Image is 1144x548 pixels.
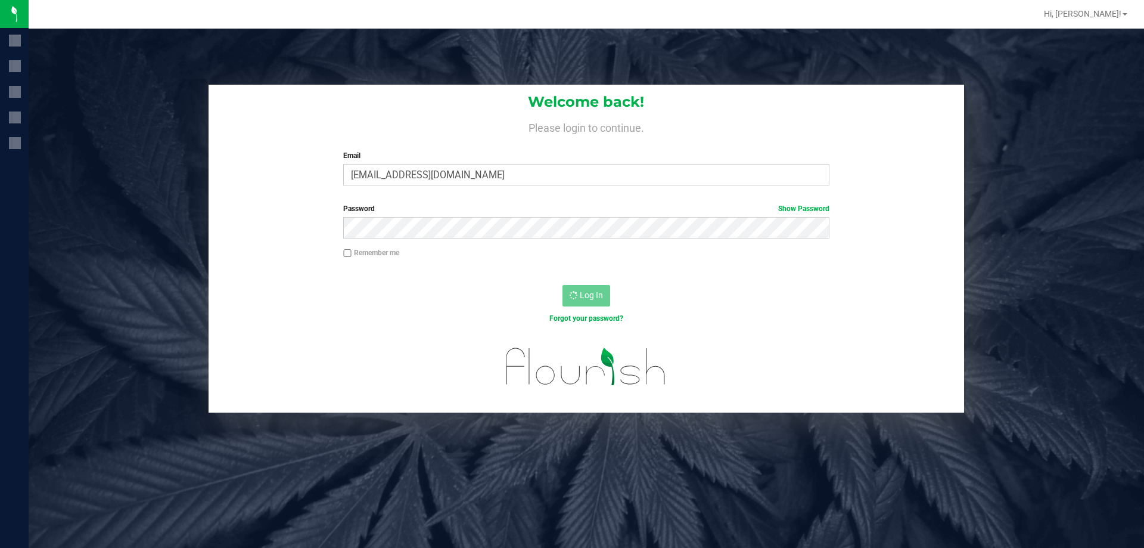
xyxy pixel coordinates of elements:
[1044,9,1121,18] span: Hi, [PERSON_NAME]!
[209,94,964,110] h1: Welcome back!
[492,336,680,397] img: flourish_logo.svg
[343,249,352,258] input: Remember me
[343,205,375,213] span: Password
[343,150,829,161] label: Email
[549,314,623,323] a: Forgot your password?
[778,205,829,213] a: Show Password
[209,119,964,134] h4: Please login to continue.
[580,290,603,300] span: Log In
[562,285,610,306] button: Log In
[343,247,399,258] label: Remember me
